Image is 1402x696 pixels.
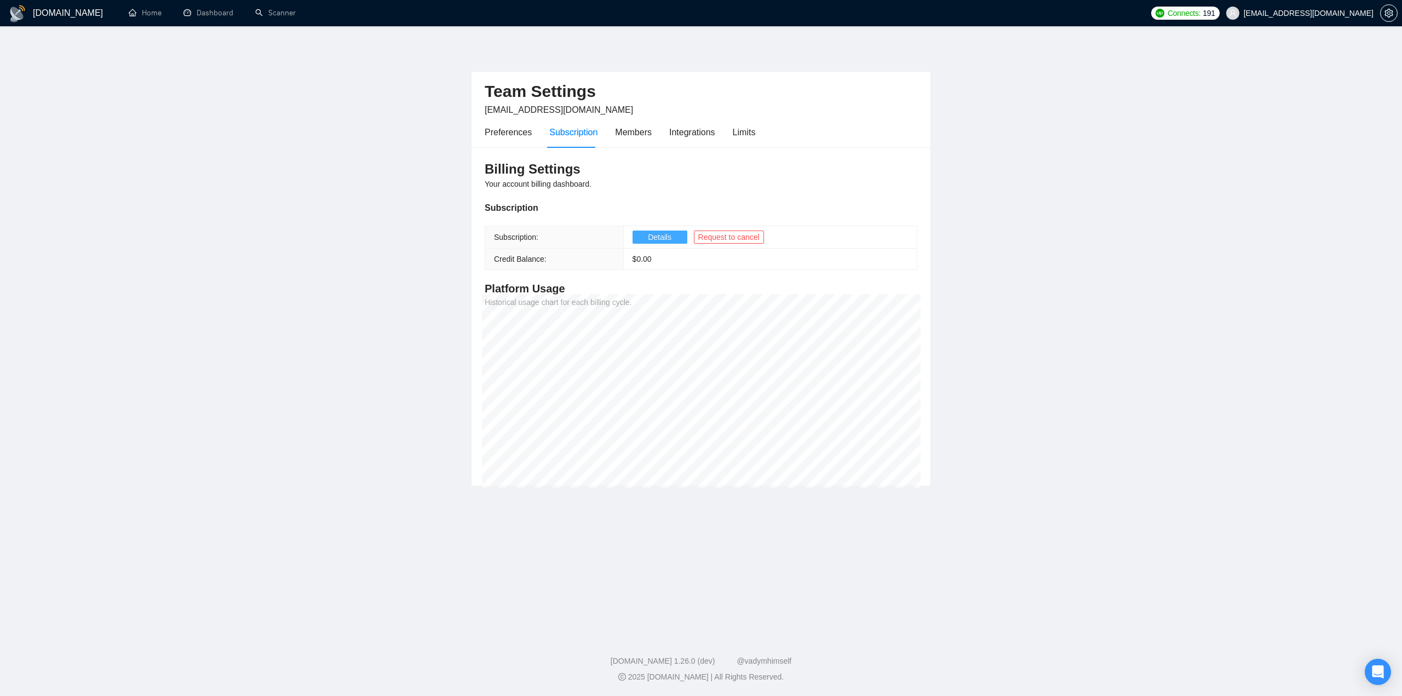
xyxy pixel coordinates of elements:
[1380,9,1398,18] a: setting
[9,671,1393,683] div: 2025 [DOMAIN_NAME] | All Rights Reserved.
[1168,7,1200,19] span: Connects:
[633,255,652,263] span: $ 0.00
[255,8,296,18] a: searchScanner
[485,281,917,296] h4: Platform Usage
[733,125,756,139] div: Limits
[494,255,547,263] span: Credit Balance:
[1365,659,1391,685] div: Open Intercom Messenger
[648,231,671,243] span: Details
[615,125,652,139] div: Members
[669,125,715,139] div: Integrations
[485,201,917,215] div: Subscription
[485,80,917,103] h2: Team Settings
[1203,7,1215,19] span: 191
[485,180,591,188] span: Your account billing dashboard.
[549,125,597,139] div: Subscription
[485,125,532,139] div: Preferences
[1229,9,1237,17] span: user
[698,231,760,243] span: Request to cancel
[494,233,538,241] span: Subscription:
[633,231,687,244] button: Details
[9,5,26,22] img: logo
[694,231,764,244] button: Request to cancel
[611,657,715,665] a: [DOMAIN_NAME] 1.26.0 (dev)
[129,8,162,18] a: homeHome
[618,673,626,681] span: copyright
[1380,4,1398,22] button: setting
[485,105,633,114] span: [EMAIL_ADDRESS][DOMAIN_NAME]
[1156,9,1164,18] img: upwork-logo.png
[1381,9,1397,18] span: setting
[183,8,233,18] a: dashboardDashboard
[737,657,791,665] a: @vadymhimself
[485,160,917,178] h3: Billing Settings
